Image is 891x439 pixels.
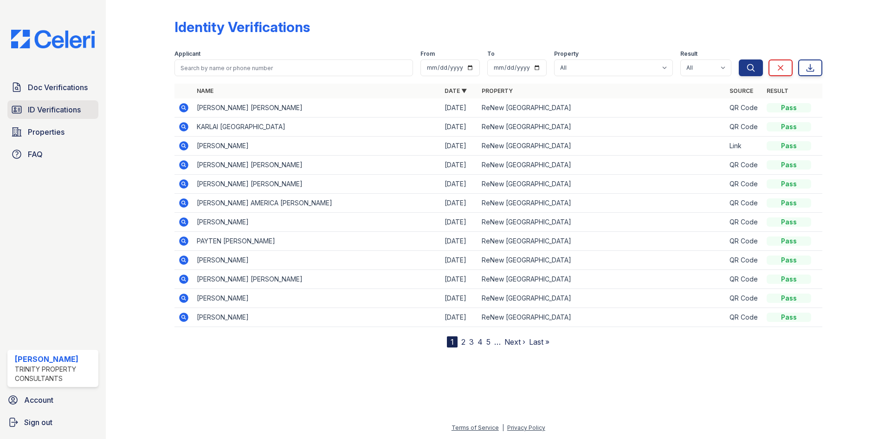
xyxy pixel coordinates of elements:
[193,232,441,251] td: PAYTEN [PERSON_NAME]
[680,50,697,58] label: Result
[730,87,753,94] a: Source
[420,50,435,58] label: From
[726,156,763,175] td: QR Code
[767,256,811,265] div: Pass
[726,194,763,213] td: QR Code
[193,270,441,289] td: [PERSON_NAME] [PERSON_NAME]
[478,251,726,270] td: ReNew [GEOGRAPHIC_DATA]
[193,175,441,194] td: [PERSON_NAME] [PERSON_NAME]
[441,289,478,308] td: [DATE]
[441,194,478,213] td: [DATE]
[7,145,98,164] a: FAQ
[28,149,43,160] span: FAQ
[478,289,726,308] td: ReNew [GEOGRAPHIC_DATA]
[174,19,310,35] div: Identity Verifications
[193,118,441,137] td: KARLAI [GEOGRAPHIC_DATA]
[193,137,441,156] td: [PERSON_NAME]
[28,104,81,115] span: ID Verifications
[28,126,65,138] span: Properties
[441,175,478,194] td: [DATE]
[197,87,213,94] a: Name
[7,123,98,141] a: Properties
[4,30,102,48] img: CE_Logo_Blue-a8612792a0a2168367f1c8372b55b34899dd931a85d93a1a3d3e32e68fde9ad4.png
[726,137,763,156] td: Link
[726,289,763,308] td: QR Code
[767,198,811,208] div: Pass
[174,50,200,58] label: Applicant
[478,137,726,156] td: ReNew [GEOGRAPHIC_DATA]
[554,50,579,58] label: Property
[478,194,726,213] td: ReNew [GEOGRAPHIC_DATA]
[494,336,501,347] span: …
[174,59,413,76] input: Search by name or phone number
[441,98,478,118] td: [DATE]
[478,118,726,137] td: ReNew [GEOGRAPHIC_DATA]
[478,232,726,251] td: ReNew [GEOGRAPHIC_DATA]
[15,365,95,383] div: Trinity Property Consultants
[767,103,811,112] div: Pass
[7,100,98,119] a: ID Verifications
[726,251,763,270] td: QR Code
[193,194,441,213] td: [PERSON_NAME] AMERICA [PERSON_NAME]
[767,141,811,151] div: Pass
[193,289,441,308] td: [PERSON_NAME]
[478,270,726,289] td: ReNew [GEOGRAPHIC_DATA]
[4,391,102,409] a: Account
[767,294,811,303] div: Pass
[447,336,458,347] div: 1
[441,137,478,156] td: [DATE]
[193,98,441,118] td: [PERSON_NAME] [PERSON_NAME]
[445,87,467,94] a: Date ▼
[452,424,499,431] a: Terms of Service
[478,156,726,175] td: ReNew [GEOGRAPHIC_DATA]
[767,87,788,94] a: Result
[502,424,504,431] div: |
[478,98,726,118] td: ReNew [GEOGRAPHIC_DATA]
[441,213,478,232] td: [DATE]
[441,232,478,251] td: [DATE]
[487,50,495,58] label: To
[767,217,811,227] div: Pass
[726,213,763,232] td: QR Code
[767,179,811,189] div: Pass
[726,118,763,137] td: QR Code
[441,308,478,327] td: [DATE]
[767,313,811,322] div: Pass
[15,354,95,365] div: [PERSON_NAME]
[193,308,441,327] td: [PERSON_NAME]
[507,424,545,431] a: Privacy Policy
[193,213,441,232] td: [PERSON_NAME]
[482,87,513,94] a: Property
[193,251,441,270] td: [PERSON_NAME]
[441,251,478,270] td: [DATE]
[441,118,478,137] td: [DATE]
[441,270,478,289] td: [DATE]
[529,337,549,347] a: Last »
[767,160,811,170] div: Pass
[24,394,53,406] span: Account
[478,213,726,232] td: ReNew [GEOGRAPHIC_DATA]
[193,156,441,175] td: [PERSON_NAME] [PERSON_NAME]
[726,232,763,251] td: QR Code
[726,98,763,118] td: QR Code
[767,236,811,246] div: Pass
[478,308,726,327] td: ReNew [GEOGRAPHIC_DATA]
[28,82,88,93] span: Doc Verifications
[767,275,811,284] div: Pass
[24,417,52,428] span: Sign out
[478,337,483,347] a: 4
[461,337,465,347] a: 2
[486,337,491,347] a: 5
[7,78,98,97] a: Doc Verifications
[441,156,478,175] td: [DATE]
[726,308,763,327] td: QR Code
[767,122,811,131] div: Pass
[469,337,474,347] a: 3
[726,270,763,289] td: QR Code
[504,337,525,347] a: Next ›
[4,413,102,432] a: Sign out
[478,175,726,194] td: ReNew [GEOGRAPHIC_DATA]
[726,175,763,194] td: QR Code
